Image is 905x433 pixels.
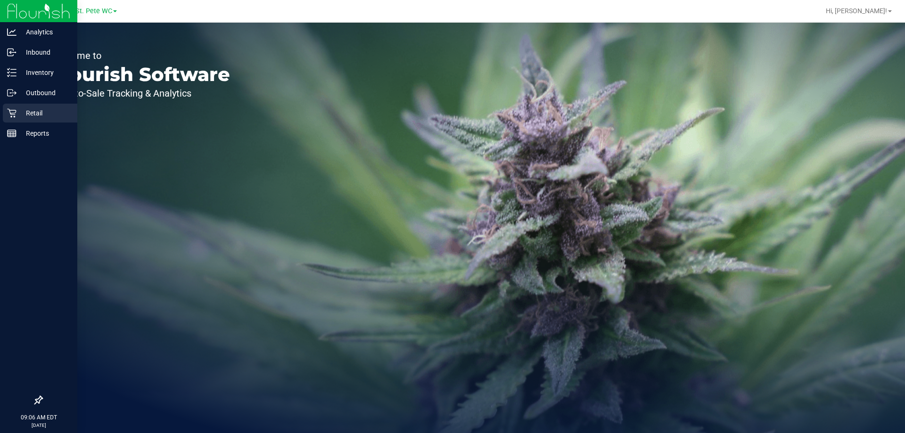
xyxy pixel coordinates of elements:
[16,87,73,98] p: Outbound
[7,88,16,98] inline-svg: Outbound
[51,89,230,98] p: Seed-to-Sale Tracking & Analytics
[4,413,73,422] p: 09:06 AM EDT
[7,108,16,118] inline-svg: Retail
[16,128,73,139] p: Reports
[51,51,230,60] p: Welcome to
[7,27,16,37] inline-svg: Analytics
[16,26,73,38] p: Analytics
[51,65,230,84] p: Flourish Software
[7,48,16,57] inline-svg: Inbound
[826,7,887,15] span: Hi, [PERSON_NAME]!
[7,68,16,77] inline-svg: Inventory
[16,107,73,119] p: Retail
[75,7,112,15] span: St. Pete WC
[7,129,16,138] inline-svg: Reports
[16,47,73,58] p: Inbound
[4,422,73,429] p: [DATE]
[16,67,73,78] p: Inventory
